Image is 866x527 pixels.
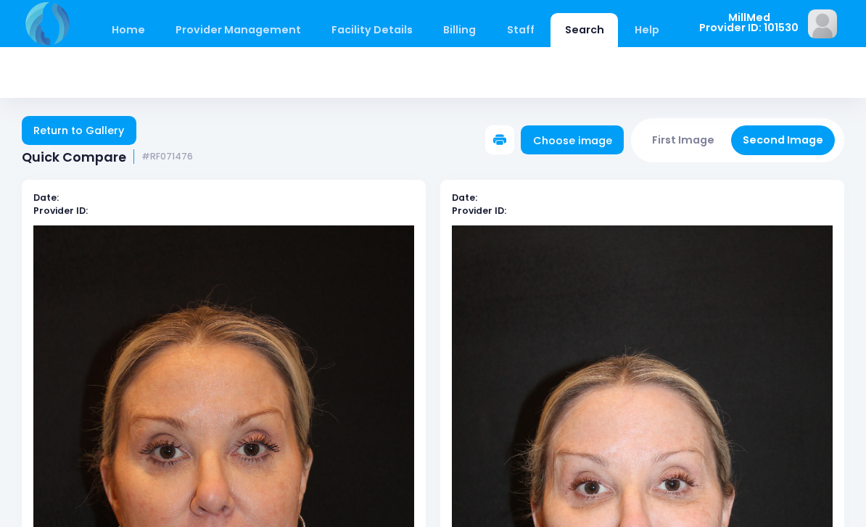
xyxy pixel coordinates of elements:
[318,13,427,47] a: Facility Details
[808,9,837,38] img: image
[33,204,88,217] b: Provider ID:
[452,204,506,217] b: Provider ID:
[492,13,548,47] a: Staff
[97,13,159,47] a: Home
[550,13,618,47] a: Search
[621,13,674,47] a: Help
[640,125,727,155] button: First Image
[699,12,799,33] span: MillMed Provider ID: 101530
[731,125,836,155] button: Second Image
[161,13,315,47] a: Provider Management
[22,116,136,145] a: Return to Gallery
[521,125,624,154] a: Choose image
[22,149,126,165] span: Quick Compare
[429,13,490,47] a: Billing
[141,152,193,162] small: #RF071476
[452,191,477,204] b: Date:
[33,191,59,204] b: Date:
